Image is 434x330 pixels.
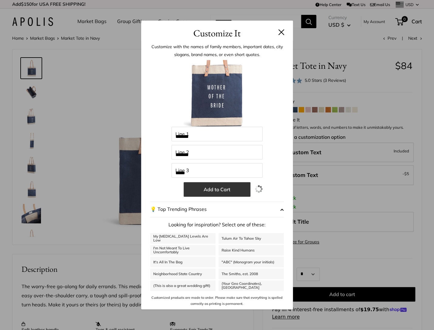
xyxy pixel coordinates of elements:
[184,60,250,127] img: customizer-prod
[150,220,284,229] p: Looking for inspiration? Select one of these:
[150,295,284,307] p: Customized products are made to order. Please make sure that everything is spelled correctly as p...
[150,280,215,291] a: (This is also a great wedding gift!)
[255,185,263,193] img: loading.gif
[150,233,215,244] a: My [MEDICAL_DATA] Levels Are Low
[219,233,284,244] a: Tulum Air To Tahoe Sky
[219,257,284,267] a: "ABC" (Monogram your initials)
[150,245,215,255] a: I'm Not Meant To Live Uncomfortably
[219,245,284,255] a: Raise Kind Humans
[184,182,250,197] button: Add to Cart
[219,268,284,279] a: The Smiths, est. 2008
[150,202,284,217] button: 💡 Top Trending Phrases
[150,257,215,267] a: It's All In The Bag
[150,43,284,58] p: Customize with the names of family members, important dates, city slogans, brand names, or even s...
[150,268,215,279] a: Neighborhood State Country
[150,26,284,40] h3: Customize It
[219,280,284,291] a: (Your Geo Coordinates), [GEOGRAPHIC_DATA]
